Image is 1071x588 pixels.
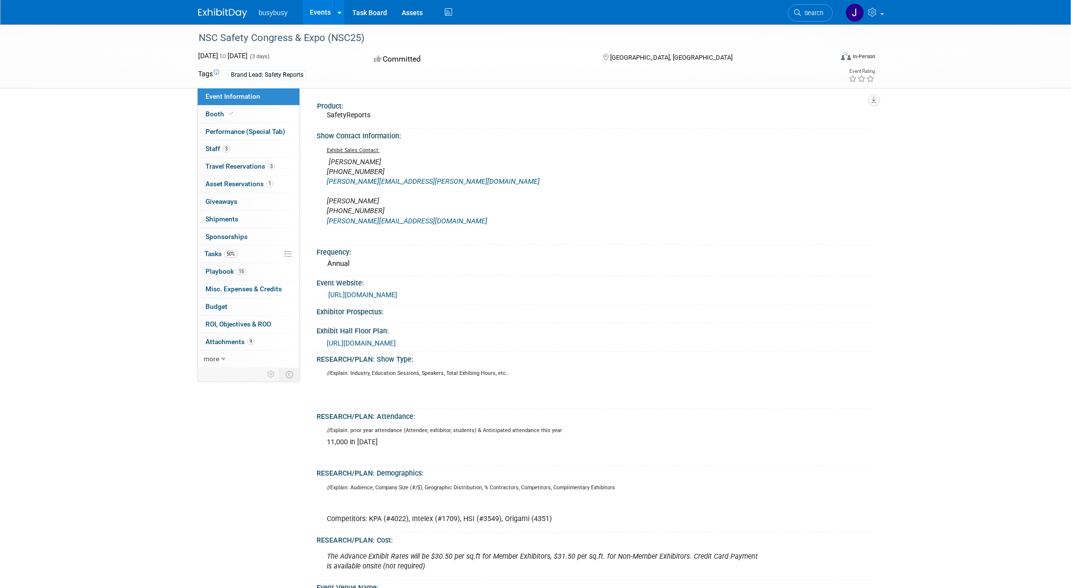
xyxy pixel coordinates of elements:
span: (3 days) [249,53,270,60]
span: more [204,355,219,363]
span: Asset Reservations [205,180,273,188]
a: Misc. Expenses & Credits [198,281,299,298]
div: Competitors: KPA (#4022), Intelex (#1709), HSI (#3549), Origami (4351) [320,480,765,529]
sup: //Explain: Audience, Company Size (#/$), Geographic Distribution, % Contractors, Competitors, Com... [327,484,615,491]
span: Performance (Special Tab) [205,128,285,135]
span: Shipments [205,215,238,223]
a: Giveaways [198,193,299,210]
span: 15 [236,268,246,275]
div: RESEARCH/PLAN: Demographics: [317,466,873,478]
a: [URL][DOMAIN_NAME] [328,291,397,299]
div: RESEARCH/PLAN: Show Type: [317,352,873,364]
span: to [218,52,228,60]
a: Playbook15 [198,263,299,280]
span: Attachments [205,338,254,346]
a: Staff3 [198,140,299,157]
a: Shipments [198,211,299,228]
span: 3 [223,145,230,152]
div: Annual [324,256,866,271]
td: Personalize Event Tab Strip [263,368,280,381]
span: Event Information [205,92,260,100]
a: Travel Reservations3 [198,158,299,175]
img: Format-Inperson.png [841,52,851,60]
div: RESEARCH/PLAN: Attendance: [317,409,873,421]
i: [PERSON_NAME] [PHONE_NUMBER] [327,158,540,186]
span: [DATE] [DATE] [198,52,248,60]
div: Frequency: [317,245,873,257]
span: 1 [266,180,273,187]
a: Sponsorships [198,228,299,245]
span: Booth [205,110,235,118]
span: 9 [247,338,254,345]
a: [PERSON_NAME][EMAIL_ADDRESS][DOMAIN_NAME] [327,217,487,225]
span: Giveaways [205,197,237,205]
div: Committed [371,51,587,68]
u: Exhibit Sales Contact: [327,147,380,153]
i: Booth reservation complete [228,111,233,116]
span: Search [801,9,823,17]
div: In-Person [852,53,875,60]
img: Jacob Smiley [845,3,864,22]
div: Exhibitor Prospectus: [317,305,873,317]
span: Playbook [205,267,246,275]
a: Asset Reservations1 [198,175,299,193]
div: Exhibit Hall Floor Plan: [317,324,873,336]
a: ROI, Objectives & ROO [198,316,299,333]
span: Sponsorships [205,233,248,240]
a: Search [788,4,833,22]
td: Toggle Event Tabs [279,368,299,381]
span: [GEOGRAPHIC_DATA], [GEOGRAPHIC_DATA] [610,54,732,61]
a: [URL][DOMAIN_NAME] [327,339,396,347]
div: Product: [317,99,869,111]
i: The Advance Exhibit Rates will be $30.50 per sq.ft for Member Exhibitors, $31.50 per sq.ft. for N... [327,552,758,570]
div: RESEARCH/PLAN: Cost: [317,533,873,545]
span: Misc. Expenses & Credits [205,285,282,293]
span: Tasks [205,250,237,258]
div: Event Website: [317,276,873,288]
span: Travel Reservations [205,162,275,170]
span: ROI, Objectives & ROO [205,320,271,328]
a: Budget [198,298,299,315]
a: Attachments9 [198,333,299,350]
span: Budget [205,303,228,310]
div: Brand Lead: Safety Reports [228,70,306,80]
i: [PERSON_NAME] [PHONE_NUMBER] [327,197,487,225]
span: busybusy [259,9,288,17]
span: Staff [205,145,230,152]
span: 3 [268,163,275,170]
span: SafetyReports [327,111,370,119]
div: Event Rating [848,69,875,74]
a: Performance (Special Tab) [198,123,299,140]
div: Event Format [775,51,876,65]
a: [PERSON_NAME][EMAIL_ADDRESS][PERSON_NAME][DOMAIN_NAME] [327,177,540,186]
td: Tags [198,69,219,80]
a: Tasks50% [198,245,299,262]
a: more [198,350,299,368]
img: ExhibitDay [198,8,247,18]
sup: //Explain: Industry, Education Sessions, Speakers, Total Exhibing Hours, etc.. [327,370,509,376]
div: Show Contact Information: [317,129,873,141]
a: Booth [198,106,299,123]
div: NSC Safety Congress & Expo (NSC25) [195,29,818,47]
div: 11,000 in [DATE] [320,423,765,462]
sup: //Explain: prior year attendance (Attendee, exhibitor, students) & Anticipated attendance this year [327,427,562,434]
span: 50% [224,250,237,258]
a: Event Information [198,88,299,105]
